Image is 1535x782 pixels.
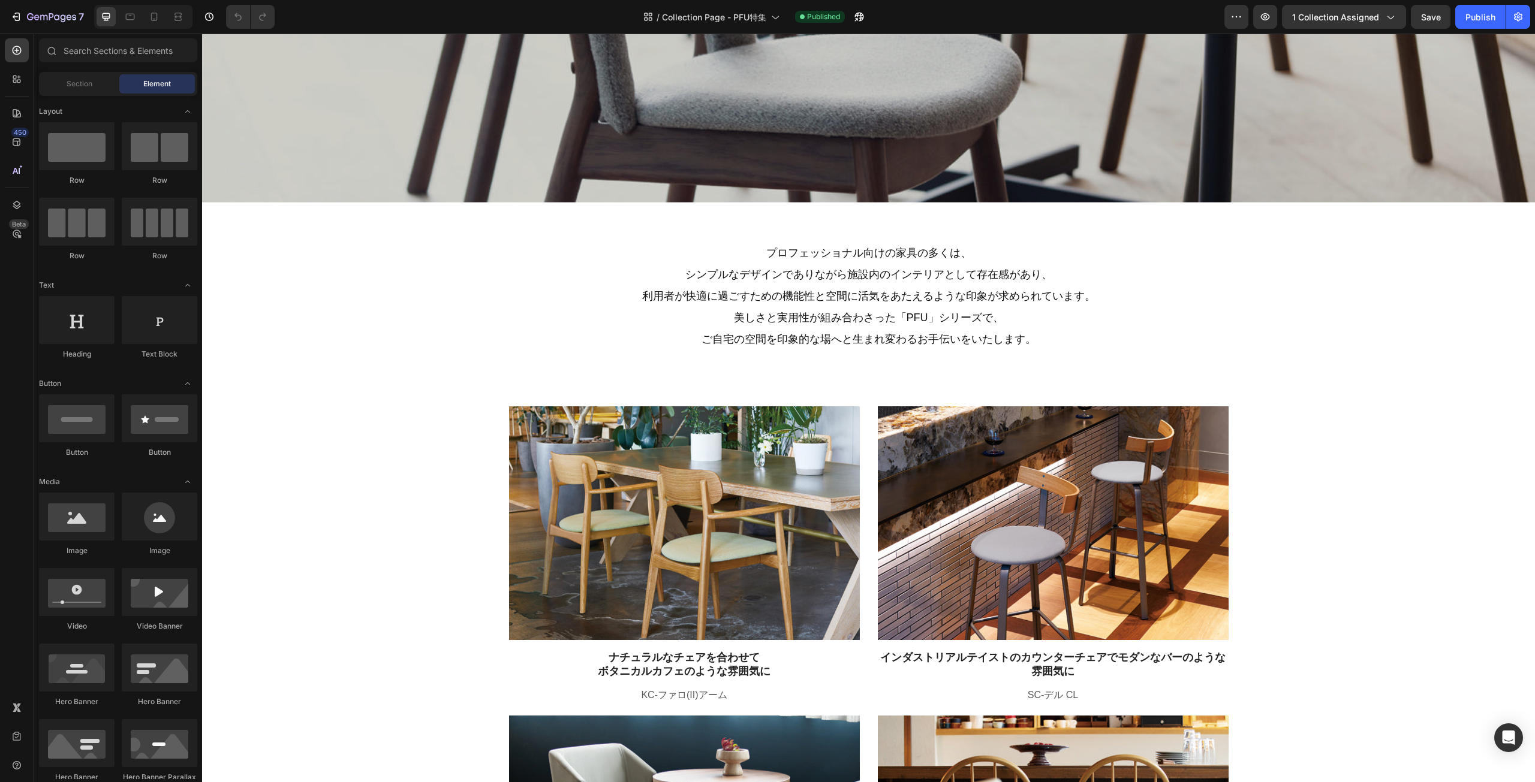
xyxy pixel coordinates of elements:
[39,280,54,291] span: Text
[308,631,657,645] p: ボタニカルカフェのような雰囲気に
[1292,11,1379,23] span: 1 collection assigned
[1421,12,1441,22] span: Save
[1465,11,1495,23] div: Publish
[122,621,197,632] div: Video Banner
[657,11,660,23] span: /
[677,654,1025,669] p: SC-デル CL
[662,11,766,23] span: Collection Page - PFU特集
[178,472,197,491] span: Toggle open
[39,545,115,556] div: Image
[67,78,92,89] span: Section
[178,102,197,121] span: Toggle open
[178,374,197,393] span: Toggle open
[1455,5,1506,29] button: Publish
[307,373,658,606] img: gempages_534780848155657211-9e2c9f19-d258-439f-bb43-96144b1a2552.jpg
[308,617,657,631] p: ナチュラルなチェアを合わせて
[143,78,171,89] span: Element
[677,617,1025,645] p: インダストリアルテイストのカウンターチェアでモダンなバーのような雰囲気に
[122,696,197,707] div: Hero Banner
[1494,723,1523,752] div: Open Intercom Messenger
[226,5,275,29] div: Undo/Redo
[11,128,29,137] div: 450
[122,447,197,458] div: Button
[202,34,1535,782] iframe: Design area
[1411,5,1450,29] button: Save
[122,250,197,261] div: Row
[39,106,62,117] span: Layout
[5,5,89,29] button: 7
[807,11,840,22] span: Published
[39,476,60,487] span: Media
[79,10,84,24] p: 7
[39,447,115,458] div: Button
[178,276,197,295] span: Toggle open
[308,654,657,669] p: KC-ファロ(II)アーム
[39,250,115,261] div: Row
[39,378,61,389] span: Button
[122,175,197,186] div: Row
[39,175,115,186] div: Row
[9,219,29,229] div: Beta
[122,349,197,360] div: Text Block
[676,373,1027,606] img: gempages_534780848155657211-535910cc-6b7b-4f91-bee4-124080864e55.jpg
[39,621,115,632] div: Video
[39,696,115,707] div: Hero Banner
[122,545,197,556] div: Image
[39,38,197,62] input: Search Sections & Elements
[1282,5,1406,29] button: 1 collection assigned
[39,349,115,360] div: Heading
